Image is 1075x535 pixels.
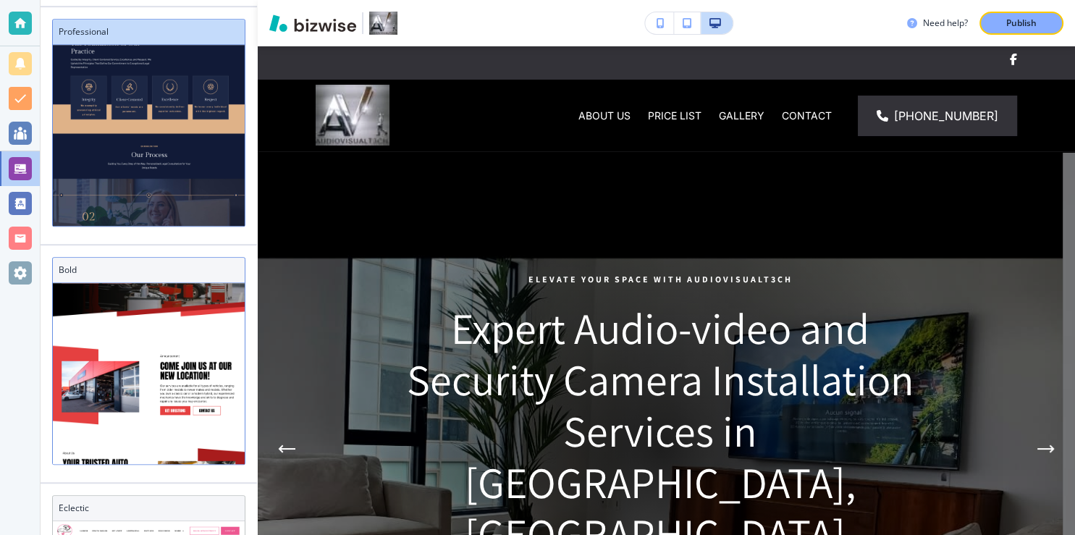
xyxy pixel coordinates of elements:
img: Bizwise Logo [269,14,356,32]
img: Audiovisualt3ch [316,85,389,146]
div: Next Slide [1032,434,1061,463]
h3: Eclectic [59,502,239,515]
h3: Bold [59,264,239,277]
span: Elevate Your Space with Audiovisualt3ch [528,274,793,285]
div: BoldBold [52,257,245,465]
p: PRICE LIST [648,109,701,123]
button: Previous Hero Image [272,434,301,463]
h3: Need help? [923,17,968,30]
p: CONTACT [782,109,832,123]
h3: Professional [59,25,239,38]
p: Publish [1006,17,1037,30]
div: Previous Slide [272,434,301,463]
img: Your Logo [369,12,397,35]
p: GALLERY [719,109,764,123]
div: ProfessionalProfessional [52,19,245,227]
p: ABOUT US [578,109,631,123]
a: [PHONE_NUMBER] [858,96,1017,136]
button: Next Hero Image [1032,434,1061,463]
span: [PHONE_NUMBER] [894,107,998,125]
button: Publish [979,12,1063,35]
